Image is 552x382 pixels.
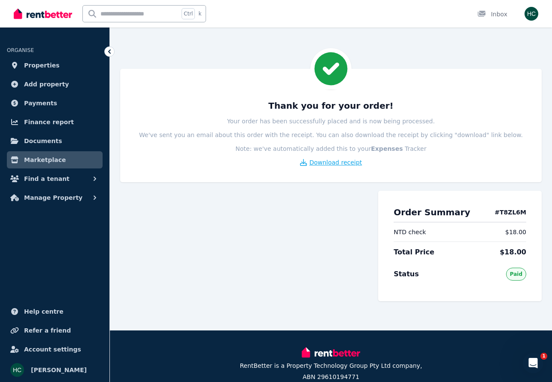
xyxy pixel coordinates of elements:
[24,98,57,108] span: Payments
[236,144,427,153] p: Note: we've automatically added this to your Tracker
[240,361,422,370] p: RentBetter is a Property Technology Group Pty Ltd company,
[309,158,362,167] span: Download receipt
[500,247,526,257] span: $18.00
[24,325,71,336] span: Refer a friend
[24,193,82,203] span: Manage Property
[139,131,523,139] p: We've sent you an email about this order with the receipt. You can also download the receipt by c...
[371,145,403,152] b: Expenses
[31,365,87,375] span: [PERSON_NAME]
[24,155,66,165] span: Marketplace
[523,353,543,373] iframe: Intercom live chat
[24,344,81,354] span: Account settings
[7,189,103,206] button: Manage Property
[14,7,72,20] img: RentBetter
[24,60,60,70] span: Properties
[505,228,526,236] span: $18.00
[268,100,393,112] h3: Thank you for your order!
[7,47,34,53] span: ORGANISE
[477,10,507,18] div: Inbox
[303,373,359,381] p: ABN 29610194771
[7,57,103,74] a: Properties
[394,269,419,279] span: Status
[7,151,103,168] a: Marketplace
[7,303,103,320] a: Help centre
[7,170,103,187] button: Find a tenant
[10,363,24,377] img: Helene Cohen
[24,117,74,127] span: Finance report
[7,322,103,339] a: Refer a friend
[302,346,360,359] img: RentBetter
[7,341,103,358] a: Account settings
[525,7,538,21] img: Helene Cohen
[394,228,426,236] span: NTD check
[510,271,522,278] span: Paid
[7,76,103,93] a: Add property
[227,117,435,125] p: Your order has been successfully placed and is now being processed.
[7,113,103,131] a: Finance report
[394,247,434,257] span: Total Price
[24,79,69,89] span: Add property
[24,174,70,184] span: Find a tenant
[394,206,470,218] h2: Order Summary
[24,306,64,317] span: Help centre
[540,353,547,360] span: 1
[182,8,195,19] span: Ctrl
[198,10,201,17] span: k
[494,208,526,217] h4: # T8ZL6M
[24,136,62,146] span: Documents
[7,95,103,112] a: Payments
[7,132,103,150] a: Documents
